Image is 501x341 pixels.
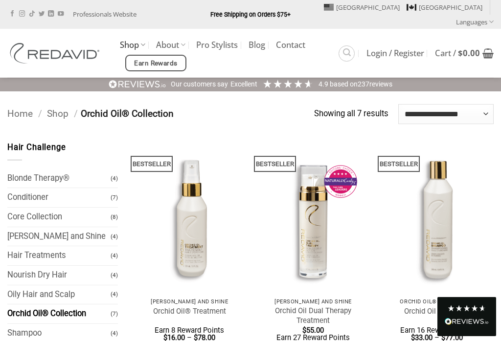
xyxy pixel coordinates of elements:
[7,246,111,265] a: Hair Treatments
[230,80,257,89] div: Excellent
[7,285,111,304] a: Oily Hair and Scalp
[29,11,35,18] a: Follow on TikTok
[456,15,494,29] a: Languages
[111,286,118,303] span: (4)
[398,104,494,124] select: Shop order
[196,36,238,54] a: Pro Stylists
[256,141,370,293] img: REDAVID Orchid Oil Dual Therapy ~ Award Winning Curl Care
[58,11,64,18] a: Follow on YouTube
[133,141,247,293] img: REDAVID Orchid Oil Treatment 90ml
[111,267,118,284] span: (4)
[111,189,118,206] span: (7)
[330,80,358,88] span: Based on
[111,170,118,187] span: (4)
[137,298,242,305] p: [PERSON_NAME] and Shine
[7,108,33,119] a: Home
[19,11,25,18] a: Follow on Instagram
[120,35,145,54] a: Shop
[7,169,111,188] a: Blonde Therapy®
[7,227,111,246] a: [PERSON_NAME] and Shine
[38,108,42,119] span: /
[385,298,489,305] p: Orchid Oil® Collection
[249,36,265,54] a: Blog
[210,11,291,18] strong: Free Shipping on Orders $75+
[111,228,118,245] span: (4)
[261,306,365,325] a: Orchid Oil Dual Therapy Treatment
[400,326,474,335] span: Earn 16 Reward Points
[366,44,424,62] a: Login / Register
[47,108,68,119] a: Shop
[156,35,185,54] a: About
[125,55,186,71] a: Earn Rewards
[302,326,324,335] bdi: 55.00
[39,11,45,18] a: Follow on Twitter
[7,266,111,285] a: Nourish Dry Hair
[7,107,314,122] nav: Breadcrumb
[73,7,137,22] a: Professionals Website
[7,208,111,227] a: Core Collection
[74,108,78,119] span: /
[262,79,314,89] div: 4.92 Stars
[314,107,388,121] p: Showing all 7 results
[9,11,15,18] a: Follow on Facebook
[109,80,166,89] img: REVIEWS.io
[111,209,118,226] span: (8)
[7,304,111,323] a: Orchid Oil® Collection
[435,43,494,64] a: View cart
[435,49,480,57] span: Cart /
[339,45,355,62] a: Search
[445,318,489,325] img: REVIEWS.io
[458,47,463,59] span: $
[48,11,54,18] a: Follow on LinkedIn
[302,326,306,335] span: $
[276,36,305,54] a: Contact
[366,49,424,57] span: Login / Register
[445,316,489,329] div: Read All Reviews
[358,80,369,88] span: 237
[447,304,486,312] div: 4.8 Stars
[7,188,111,207] a: Conditioner
[7,143,66,152] span: Hair Challenge
[261,298,365,305] p: [PERSON_NAME] and Shine
[111,305,118,322] span: (7)
[171,80,228,89] div: Our customers say
[437,297,496,336] div: Read All Reviews
[458,47,480,59] bdi: 0.00
[134,58,177,69] span: Earn Rewards
[111,247,118,264] span: (4)
[404,307,469,316] a: Orchid Oil Shampoo
[155,326,224,335] span: Earn 8 Reward Points
[7,43,105,64] img: REDAVID Salon Products | United States
[369,80,392,88] span: reviews
[380,141,494,293] img: REDAVID Orchid Oil Shampoo
[153,307,226,316] a: Orchid Oil® Treatment
[319,80,330,88] span: 4.9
